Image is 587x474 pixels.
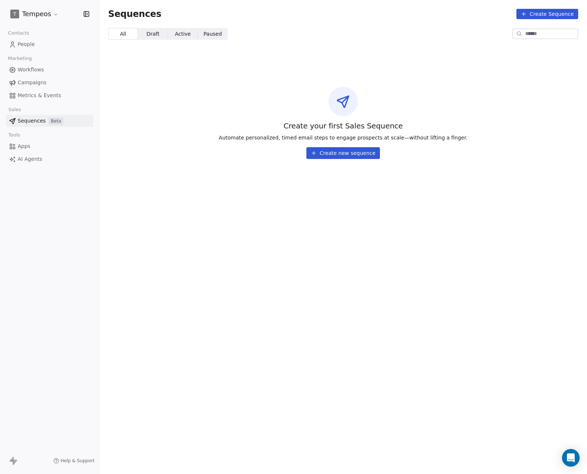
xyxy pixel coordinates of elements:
a: SequencesBeta [6,115,93,127]
span: T [13,10,17,18]
span: Sales [5,104,24,115]
a: AI Agents [6,153,93,165]
span: AI Agents [18,155,42,163]
span: Beta [49,117,63,125]
span: Automate personalized, timed email steps to engage prospects at scale—without lifting a finger. [219,134,467,141]
span: Metrics & Events [18,92,61,99]
button: Create new sequence [306,147,380,159]
span: Paused [203,30,222,38]
a: Help & Support [53,458,95,464]
a: People [6,38,93,50]
span: People [18,40,35,48]
a: Campaigns [6,77,93,89]
span: Help & Support [61,458,95,464]
span: Apps [18,142,31,150]
span: Draft [146,30,159,38]
button: TTempeos [9,8,60,20]
a: Apps [6,140,93,152]
a: Workflows [6,64,93,76]
span: Workflows [18,66,44,74]
span: Active [175,30,191,38]
a: Metrics & Events [6,89,93,102]
span: Sequences [18,117,46,125]
span: Campaigns [18,79,46,86]
button: Create Sequence [516,9,578,19]
span: Tempeos [22,9,51,19]
span: Marketing [5,53,35,64]
span: Sequences [108,9,161,19]
span: Create your first Sales Sequence [284,121,403,131]
div: Open Intercom Messenger [562,449,580,467]
span: Tools [5,130,23,141]
span: Contacts [5,28,32,39]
